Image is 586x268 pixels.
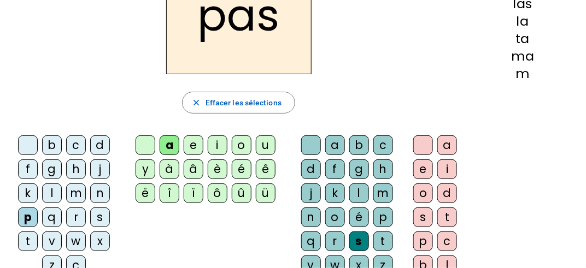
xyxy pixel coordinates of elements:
div: l [42,183,62,203]
div: k [325,183,345,203]
div: ma [477,50,569,63]
div: i [437,159,457,179]
div: s [90,207,110,227]
div: ë [136,183,155,203]
div: f [325,159,345,179]
div: p [18,207,38,227]
div: b [349,135,369,155]
div: j [301,183,321,203]
div: e [413,159,433,179]
div: j [90,159,110,179]
div: î [160,183,179,203]
div: e [184,135,203,155]
div: o [232,135,251,155]
button: Effacer les sélections [182,92,295,114]
div: t [437,207,457,227]
div: u [256,135,276,155]
div: c [66,135,86,155]
div: ta [477,32,569,45]
div: o [413,183,433,203]
div: r [66,207,86,227]
div: c [437,231,457,251]
div: m [373,183,393,203]
div: g [42,159,62,179]
div: l [349,183,369,203]
div: p [413,231,433,251]
div: s [413,207,433,227]
div: a [437,135,457,155]
div: a [325,135,345,155]
div: v [42,231,62,251]
div: c [373,135,393,155]
div: a [160,135,179,155]
div: d [301,159,321,179]
div: h [373,159,393,179]
div: la [477,15,569,28]
div: d [90,135,110,155]
div: û [232,183,251,203]
div: w [66,231,86,251]
div: ô [208,183,227,203]
div: t [18,231,38,251]
span: Effacer les sélections [206,96,282,109]
div: q [42,207,62,227]
div: ü [256,183,276,203]
div: m [477,67,569,80]
div: d [437,183,457,203]
div: è [208,159,227,179]
div: i [208,135,227,155]
div: x [90,231,110,251]
div: n [301,207,321,227]
div: t [373,231,393,251]
div: ê [256,159,276,179]
div: f [18,159,38,179]
div: n [90,183,110,203]
div: m [66,183,86,203]
div: à [160,159,179,179]
div: â [184,159,203,179]
div: p [373,207,393,227]
div: b [42,135,62,155]
div: s [349,231,369,251]
div: é [349,207,369,227]
div: y [136,159,155,179]
div: ï [184,183,203,203]
div: h [66,159,86,179]
div: q [301,231,321,251]
div: o [325,207,345,227]
mat-icon: close [191,98,201,108]
div: r [325,231,345,251]
div: g [349,159,369,179]
div: k [18,183,38,203]
div: é [232,159,251,179]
